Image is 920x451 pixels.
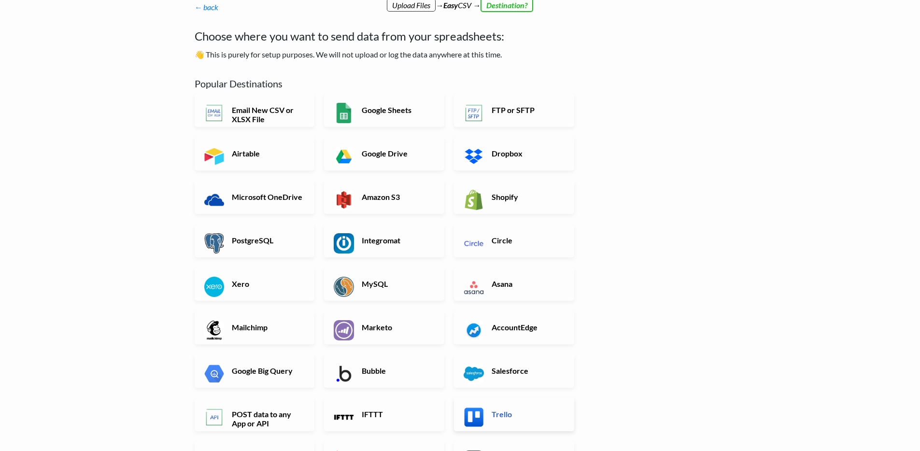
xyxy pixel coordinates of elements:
[454,397,574,431] a: Trello
[334,233,354,254] img: Integromat App & API
[454,224,574,257] a: Circle
[204,190,225,210] img: Microsoft OneDrive App & API
[489,149,565,158] h6: Dropbox
[454,93,574,127] a: FTP or SFTP
[359,366,435,375] h6: Bubble
[334,190,354,210] img: Amazon S3 App & API
[359,323,435,332] h6: Marketo
[334,146,354,167] img: Google Drive App & API
[324,180,444,214] a: Amazon S3
[334,277,354,297] img: MySQL App & API
[195,354,315,388] a: Google Big Query
[359,236,435,245] h6: Integromat
[464,103,484,123] img: FTP or SFTP App & API
[195,28,588,45] h4: Choose where you want to send data from your spreadsheets:
[324,354,444,388] a: Bubble
[489,236,565,245] h6: Circle
[195,180,315,214] a: Microsoft OneDrive
[334,407,354,427] img: IFTTT App & API
[489,366,565,375] h6: Salesforce
[324,397,444,431] a: IFTTT
[489,192,565,201] h6: Shopify
[229,366,305,375] h6: Google Big Query
[489,105,565,114] h6: FTP or SFTP
[204,407,225,427] img: POST data to any App or API App & API
[229,409,305,428] h6: POST data to any App or API
[229,192,305,201] h6: Microsoft OneDrive
[464,146,484,167] img: Dropbox App & API
[489,279,565,288] h6: Asana
[195,2,219,12] a: ← back
[195,137,315,170] a: Airtable
[229,149,305,158] h6: Airtable
[454,310,574,344] a: AccountEdge
[229,279,305,288] h6: Xero
[204,233,225,254] img: PostgreSQL App & API
[195,397,315,431] a: POST data to any App or API
[464,320,484,340] img: AccountEdge App & API
[464,277,484,297] img: Asana App & API
[872,403,908,439] iframe: Drift Widget Chat Controller
[204,103,225,123] img: Email New CSV or XLSX File App & API
[324,137,444,170] a: Google Drive
[229,105,305,124] h6: Email New CSV or XLSX File
[204,364,225,384] img: Google Big Query App & API
[204,320,225,340] img: Mailchimp App & API
[464,233,484,254] img: Circle App & API
[454,137,574,170] a: Dropbox
[195,78,588,89] h5: Popular Destinations
[195,310,315,344] a: Mailchimp
[359,279,435,288] h6: MySQL
[464,364,484,384] img: Salesforce App & API
[195,93,315,127] a: Email New CSV or XLSX File
[359,192,435,201] h6: Amazon S3
[334,103,354,123] img: Google Sheets App & API
[204,277,225,297] img: Xero App & API
[489,409,565,419] h6: Trello
[359,105,435,114] h6: Google Sheets
[334,364,354,384] img: Bubble App & API
[324,224,444,257] a: Integromat
[454,267,574,301] a: Asana
[204,146,225,167] img: Airtable App & API
[454,180,574,214] a: Shopify
[454,354,574,388] a: Salesforce
[359,409,435,419] h6: IFTTT
[334,320,354,340] img: Marketo App & API
[229,323,305,332] h6: Mailchimp
[324,310,444,344] a: Marketo
[324,93,444,127] a: Google Sheets
[359,149,435,158] h6: Google Drive
[464,407,484,427] img: Trello App & API
[229,236,305,245] h6: PostgreSQL
[324,267,444,301] a: MySQL
[195,224,315,257] a: PostgreSQL
[195,267,315,301] a: Xero
[489,323,565,332] h6: AccountEdge
[464,190,484,210] img: Shopify App & API
[195,49,588,60] p: 👋 This is purely for setup purposes. We will not upload or log the data anywhere at this time.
